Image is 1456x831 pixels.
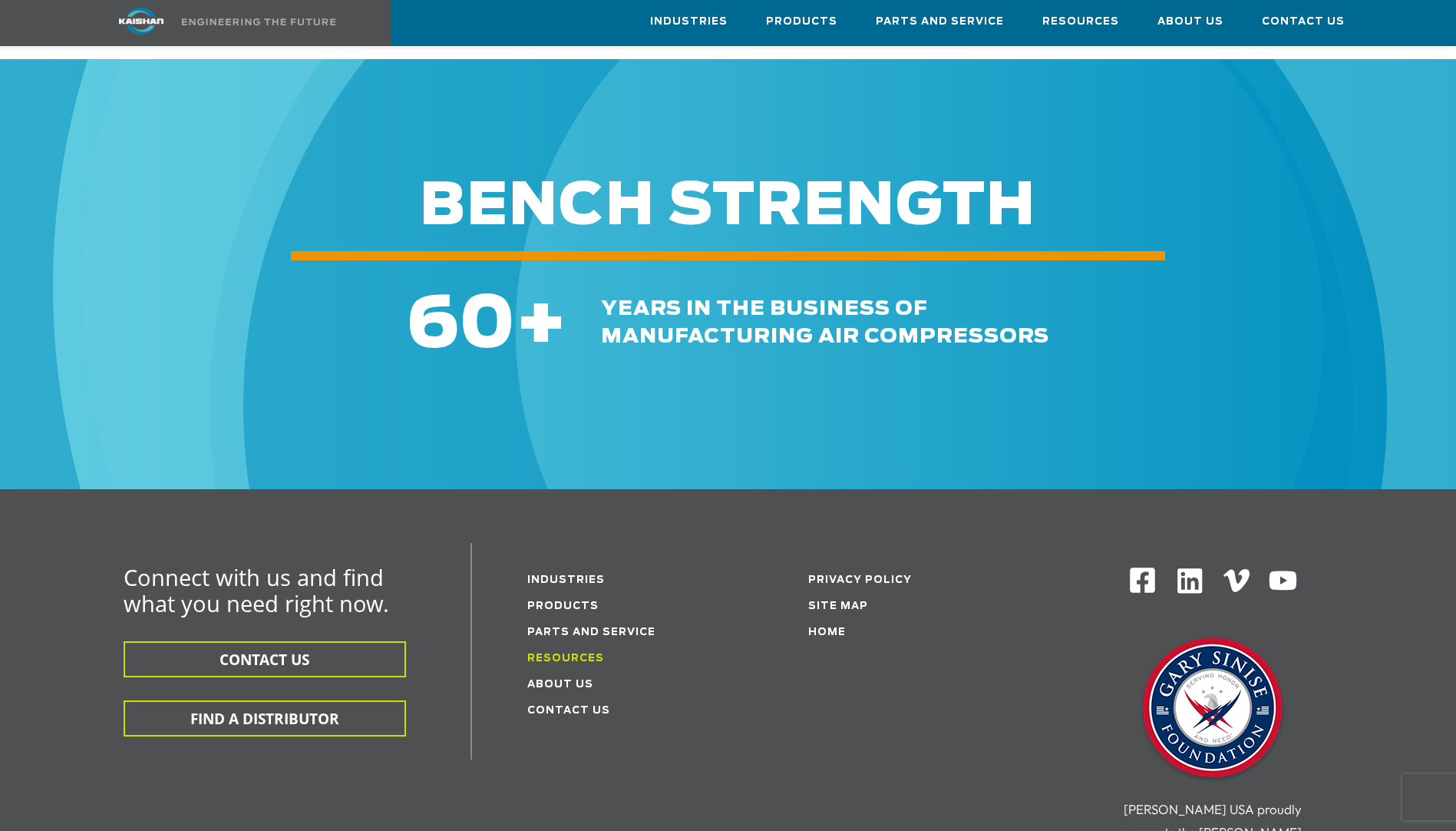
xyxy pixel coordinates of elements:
[808,601,868,611] a: Site Map
[1042,13,1119,31] span: Resources
[1128,566,1157,594] img: Facebook
[84,8,199,35] img: kaishan logo
[1268,566,1298,596] img: Youtube
[876,1,1004,42] a: Parts and Service
[407,290,515,361] span: 60
[124,700,406,737] button: FIND A DISTRIBUTOR
[527,680,593,690] a: About Us
[1136,633,1289,786] img: Gary Sinise Foundation
[515,290,567,361] span: +
[527,601,599,611] a: Products
[124,641,406,677] button: CONTACT US
[527,575,605,585] a: Industries
[1262,13,1345,31] span: Contact Us
[182,18,335,25] img: Engineering the future
[876,13,1004,31] span: Parts and Service
[601,299,1049,346] span: years in the business of manufacturing air compressors
[527,627,655,637] a: Parts and service
[650,1,728,42] a: Industries
[650,13,728,31] span: Industries
[1223,569,1250,591] img: Vimeo
[766,13,837,31] span: Products
[808,627,846,637] a: Home
[1262,1,1345,42] a: Contact Us
[1157,1,1223,42] a: About Us
[1175,566,1205,596] img: Linkedin
[124,562,389,618] span: Connect with us and find what you need right now.
[527,654,604,664] a: Resources
[1157,13,1223,31] span: About Us
[527,706,610,716] a: Contact Us
[766,1,837,42] a: Products
[808,575,912,585] a: Privacy Policy
[1042,1,1119,42] a: Resources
